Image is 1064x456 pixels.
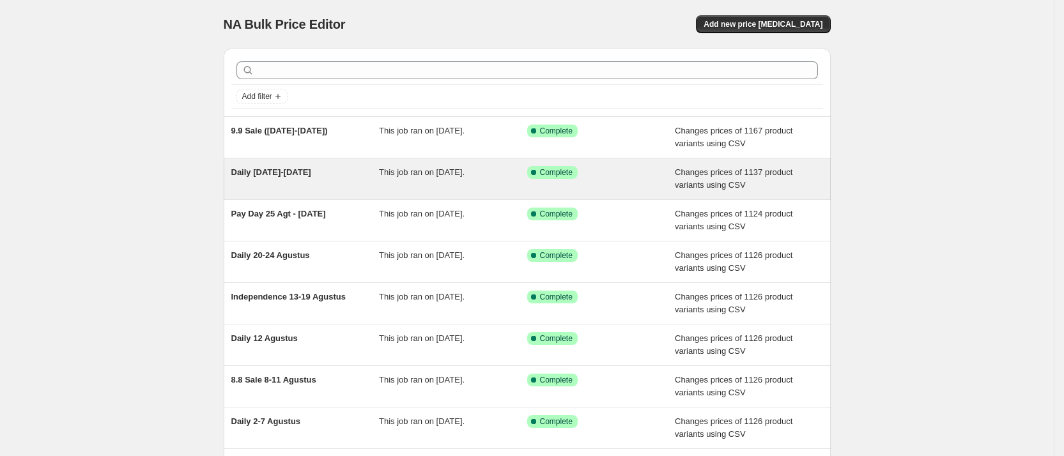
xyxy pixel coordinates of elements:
[379,250,465,260] span: This job ran on [DATE].
[675,333,792,356] span: Changes prices of 1126 product variants using CSV
[540,416,573,427] span: Complete
[236,89,288,104] button: Add filter
[540,250,573,261] span: Complete
[540,167,573,178] span: Complete
[379,416,465,426] span: This job ran on [DATE].
[379,333,465,343] span: This job ran on [DATE].
[540,126,573,136] span: Complete
[379,292,465,301] span: This job ran on [DATE].
[379,126,465,135] span: This job ran on [DATE].
[231,416,301,426] span: Daily 2-7 Agustus
[540,209,573,219] span: Complete
[675,209,792,231] span: Changes prices of 1124 product variants using CSV
[704,19,822,29] span: Add new price [MEDICAL_DATA]
[231,292,346,301] span: Independence 13-19 Agustus
[675,416,792,439] span: Changes prices of 1126 product variants using CSV
[379,375,465,384] span: This job ran on [DATE].
[675,375,792,397] span: Changes prices of 1126 product variants using CSV
[231,375,316,384] span: 8.8 Sale 8-11 Agustus
[540,292,573,302] span: Complete
[540,333,573,344] span: Complete
[675,126,792,148] span: Changes prices of 1167 product variants using CSV
[675,167,792,190] span: Changes prices of 1137 product variants using CSV
[379,167,465,177] span: This job ran on [DATE].
[379,209,465,218] span: This job ran on [DATE].
[224,17,346,31] span: NA Bulk Price Editor
[231,126,328,135] span: 9.9 Sale ([DATE]-[DATE])
[231,209,326,218] span: Pay Day 25 Agt - [DATE]
[242,91,272,102] span: Add filter
[231,333,298,343] span: Daily 12 Agustus
[696,15,830,33] button: Add new price [MEDICAL_DATA]
[675,292,792,314] span: Changes prices of 1126 product variants using CSV
[540,375,573,385] span: Complete
[675,250,792,273] span: Changes prices of 1126 product variants using CSV
[231,250,310,260] span: Daily 20-24 Agustus
[231,167,311,177] span: Daily [DATE]-[DATE]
